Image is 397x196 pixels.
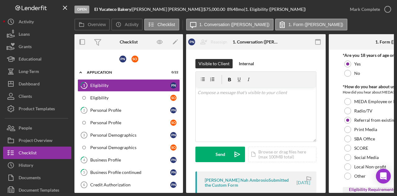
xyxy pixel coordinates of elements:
div: P N [170,157,176,163]
div: People [19,122,32,136]
label: No [354,71,360,76]
a: 3Personal DemographicsPN [78,129,180,141]
button: History [3,159,71,171]
div: 8 % [227,7,233,12]
label: SBA Office [354,136,375,141]
div: Mark Complete [350,3,380,16]
tspan: 4 [83,158,85,162]
div: P N [170,132,176,138]
a: 5Business Profile continuedPN [78,166,180,179]
button: Activity [111,19,142,30]
div: Business Profile [90,157,170,162]
div: Project Overview [19,134,52,148]
div: P N [170,169,176,175]
label: Yes [354,62,361,66]
button: Loans [3,28,71,40]
div: S O [170,144,176,151]
button: Documents [3,171,71,184]
div: Credit Authorization [90,182,170,187]
div: Documents [19,171,41,185]
tspan: 2 [83,108,85,112]
button: Product Templates [3,103,71,115]
div: History [19,159,33,173]
button: Educational [3,53,71,65]
a: 6Credit AuthorizationPN [78,179,180,191]
div: Personal Demographics [90,133,170,138]
div: P N [170,82,176,89]
div: [PERSON_NAME] Nah Ambrosio Submitted the Custom Form [205,178,296,188]
div: S O [170,95,176,101]
b: El Yucateco Bakery [94,7,131,12]
div: Checklist [19,147,37,161]
div: Eligibility [90,95,170,100]
div: S O [170,120,176,126]
button: Overview [74,19,110,30]
button: Dashboard [3,78,71,90]
time: 2025-08-15 07:48 [297,180,310,185]
label: 1. Conversation ([PERSON_NAME]) [199,22,270,27]
button: PNReassign [185,36,234,48]
label: Social Media [354,155,379,160]
label: Overview [88,22,106,27]
label: Activity [125,22,138,27]
button: Checklist [3,147,71,159]
a: 1EligibilityPN [78,79,180,92]
label: Checklist [158,22,175,27]
a: 4Business ProfilePN [78,154,180,166]
a: 2Personal ProfilePN [78,104,180,116]
div: Dashboard [19,78,40,92]
label: Radio/TV [354,108,372,113]
div: Internal [239,59,254,68]
button: Long-Term [3,65,71,78]
div: Checklist [120,39,138,44]
div: Grants [19,40,32,54]
a: Personal ProfileSO [78,116,180,129]
button: Project Overview [3,134,71,147]
button: Grants [3,40,71,53]
div: 48 mo [233,7,244,12]
button: Send [195,147,245,162]
div: Application [87,71,163,74]
div: Personal Profile [90,108,170,113]
div: Educational [19,53,42,67]
label: Local Non-profit [354,164,386,169]
a: Personal DemographicsSO [78,141,180,154]
tspan: 5 [83,170,85,174]
div: $75,000.00 [203,7,227,12]
tspan: 3 [83,133,85,137]
button: 1. Form ([PERSON_NAME]) [275,19,347,30]
div: Open Intercom Messenger [376,169,391,184]
div: Visible to Client [198,59,230,68]
div: Open [74,6,89,13]
div: P N [188,39,195,45]
div: P N [119,56,126,62]
div: Activity [19,16,34,30]
div: Business Profile continued [90,170,170,175]
div: Product Templates [19,103,55,116]
div: P N [170,182,176,188]
div: Personal Demographics [90,145,170,150]
a: People [3,122,71,134]
div: Long-Term [19,65,39,79]
div: Loans [19,28,30,42]
div: P N [170,107,176,113]
label: SCORE [354,146,368,151]
div: 1. Conversation ([PERSON_NAME]) [233,39,279,44]
div: Send [216,147,225,162]
button: 1. Conversation ([PERSON_NAME]) [186,19,274,30]
div: Personal Profile [90,120,170,125]
div: 0 / 22 [167,71,178,74]
button: Clients [3,90,71,103]
a: EligibilitySO [78,92,180,104]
